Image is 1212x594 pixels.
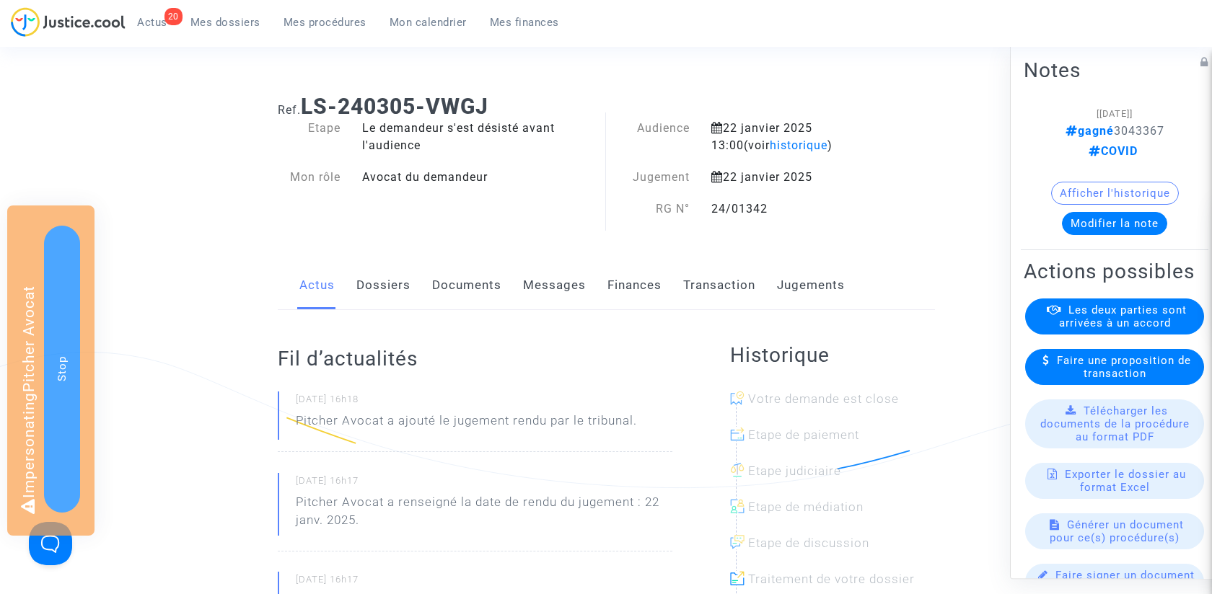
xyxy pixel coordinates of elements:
[378,12,478,33] a: Mon calendrier
[1050,518,1184,544] span: Générer un document pour ce(s) procédure(s)
[701,200,889,218] div: 24/01342
[278,346,672,371] h2: Fil d’actualités
[777,262,845,309] a: Jugements
[301,94,488,119] b: LS-240305-VWGJ
[296,393,672,412] small: [DATE] 16h18
[44,226,80,513] button: Stop
[1066,124,1164,138] span: 3043367
[179,12,272,33] a: Mes dossiers
[351,120,606,154] div: Le demandeur s'est désisté avant l'audience
[356,262,410,309] a: Dossiers
[523,262,586,309] a: Messages
[490,16,559,29] span: Mes finances
[1040,404,1190,443] span: Télécharger les documents de la procédure au format PDF
[137,16,167,29] span: Actus
[1062,212,1167,235] button: Modifier la note
[1097,108,1133,119] span: [[DATE]]
[296,573,672,592] small: [DATE] 16h17
[1051,182,1179,205] button: Afficher l'historique
[390,16,467,29] span: Mon calendrier
[606,120,701,154] div: Audience
[1066,124,1114,138] span: gagné
[683,262,755,309] a: Transaction
[296,493,672,536] p: Pitcher Avocat a renseigné la date de rendu du jugement : 22 janv. 2025.
[1089,144,1138,158] span: COVID
[299,262,335,309] a: Actus
[1059,303,1187,329] span: Les deux parties sont arrivées à un accord
[701,120,889,154] div: 22 janvier 2025 13:00
[284,16,366,29] span: Mes procédures
[1057,354,1191,380] span: Faire une proposition de transaction
[1024,58,1206,83] h2: Notes
[432,262,501,309] a: Documents
[770,138,827,152] span: historique
[606,169,701,186] div: Jugement
[296,474,672,493] small: [DATE] 16h17
[701,169,889,186] div: 22 janvier 2025
[1024,259,1206,284] h2: Actions possibles
[278,103,301,117] span: Ref.
[607,262,662,309] a: Finances
[744,138,833,152] span: (voir )
[56,356,69,381] span: Stop
[478,12,571,33] a: Mes finances
[1065,468,1186,494] span: Exporter le dossier au format Excel
[351,169,606,186] div: Avocat du demandeur
[267,169,352,186] div: Mon rôle
[267,120,352,154] div: Etape
[748,391,899,406] span: Votre demande est close
[730,342,935,368] h2: Historique
[190,16,260,29] span: Mes dossiers
[126,12,179,33] a: 20Actus
[7,205,95,536] div: Impersonating
[164,8,183,25] div: 20
[296,412,637,437] p: Pitcher Avocat a ajouté le jugement rendu par le tribunal.
[272,12,378,33] a: Mes procédures
[11,7,126,37] img: jc-logo.svg
[606,200,701,218] div: RG N°
[29,522,72,565] iframe: Help Scout Beacon - Open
